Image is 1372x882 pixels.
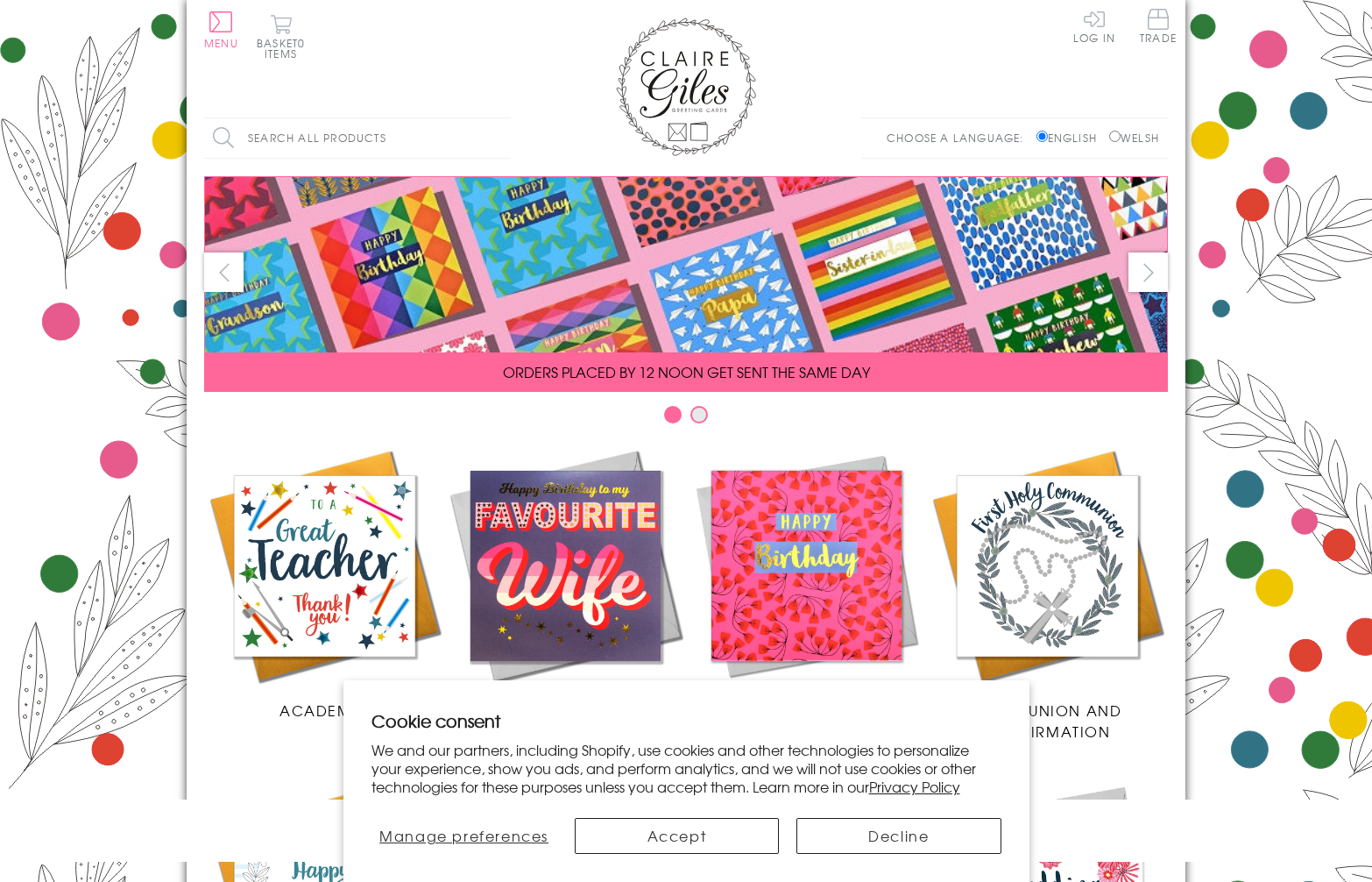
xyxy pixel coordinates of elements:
[616,18,756,156] img: Claire Giles Greetings Cards
[445,445,686,721] a: New Releases
[1036,131,1048,142] input: English
[1073,9,1115,43] a: Log In
[204,405,1168,432] div: Carousel Pagination
[204,35,238,51] span: Menu
[1140,9,1177,46] a: Trade
[257,14,305,59] button: Basket0 items
[796,818,1001,854] button: Decline
[503,361,870,382] span: ORDERS PLACED BY 12 NOON GET SENT THE SAME DAY
[1128,253,1168,292] button: next
[927,445,1168,742] a: Communion and Confirmation
[204,253,244,292] button: prev
[1036,130,1106,146] label: English
[371,818,557,854] button: Manage preferences
[690,406,708,423] button: Carousel Page 2
[887,130,1033,146] p: Choose a language:
[575,818,779,854] button: Accept
[204,11,238,48] button: Menu
[493,118,511,158] input: Search
[973,700,1122,742] span: Communion and Confirmation
[1140,9,1177,43] span: Trade
[279,700,370,721] span: Academic
[204,445,445,721] a: Academic
[686,445,927,721] a: Birthdays
[204,118,511,158] input: Search all products
[1109,130,1159,146] label: Welsh
[1109,131,1121,142] input: Welsh
[265,35,305,61] span: 0 items
[371,741,1001,795] p: We and our partners, including Shopify, use cookies and other technologies to personalize your ex...
[869,776,960,797] a: Privacy Policy
[371,708,1001,733] h2: Cookie consent
[664,406,682,423] button: Carousel Page 1 (Current Slide)
[379,825,548,846] span: Manage preferences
